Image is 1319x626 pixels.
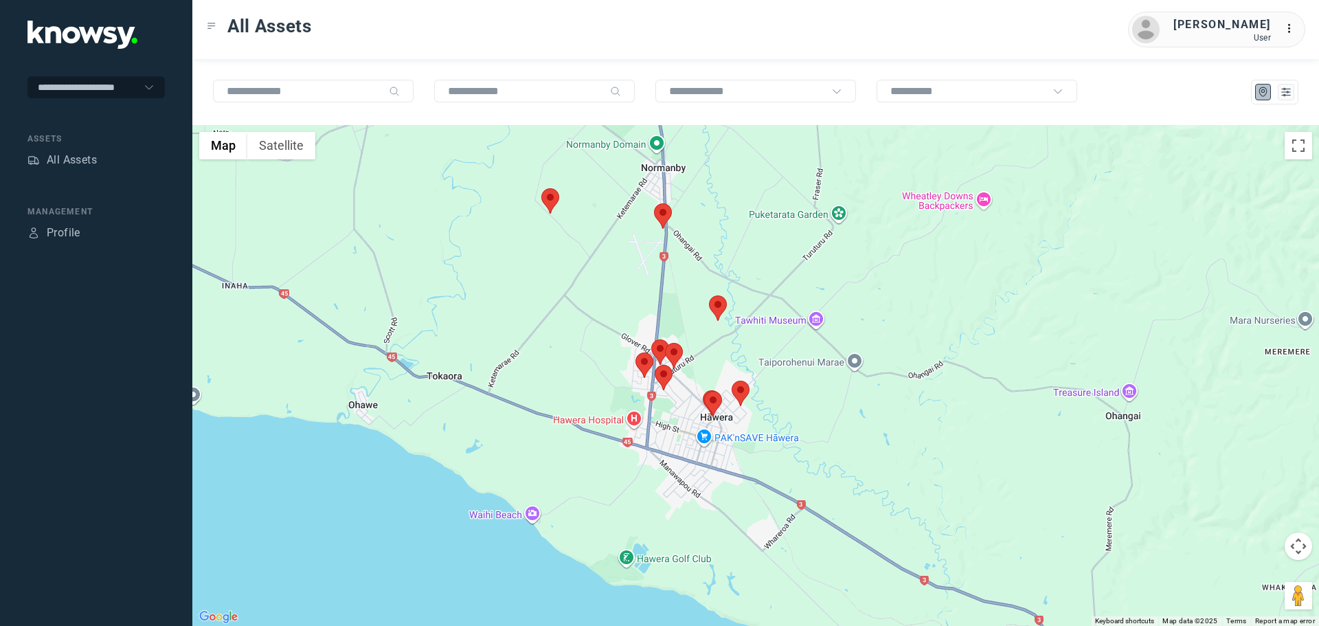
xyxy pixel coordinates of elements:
[199,132,247,159] button: Show street map
[1285,21,1301,37] div: :
[1280,86,1292,98] div: List
[1285,23,1299,34] tspan: ...
[247,132,315,159] button: Show satellite imagery
[27,227,40,239] div: Profile
[27,133,165,145] div: Assets
[196,608,241,626] img: Google
[27,205,165,218] div: Management
[1285,582,1312,610] button: Drag Pegman onto the map to open Street View
[1095,616,1154,626] button: Keyboard shortcuts
[207,21,216,31] div: Toggle Menu
[1285,533,1312,560] button: Map camera controls
[227,14,312,38] span: All Assets
[1162,617,1218,625] span: Map data ©2025
[1285,132,1312,159] button: Toggle fullscreen view
[47,152,97,168] div: All Assets
[1173,33,1271,43] div: User
[47,225,80,241] div: Profile
[27,154,40,166] div: Assets
[27,225,80,241] a: ProfileProfile
[1257,86,1270,98] div: Map
[196,608,241,626] a: Open this area in Google Maps (opens a new window)
[1226,617,1247,625] a: Terms (opens in new tab)
[389,86,400,97] div: Search
[27,152,97,168] a: AssetsAll Assets
[1132,16,1160,43] img: avatar.png
[1285,21,1301,39] div: :
[610,86,621,97] div: Search
[1173,16,1271,33] div: [PERSON_NAME]
[1255,617,1315,625] a: Report a map error
[27,21,137,49] img: Application Logo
